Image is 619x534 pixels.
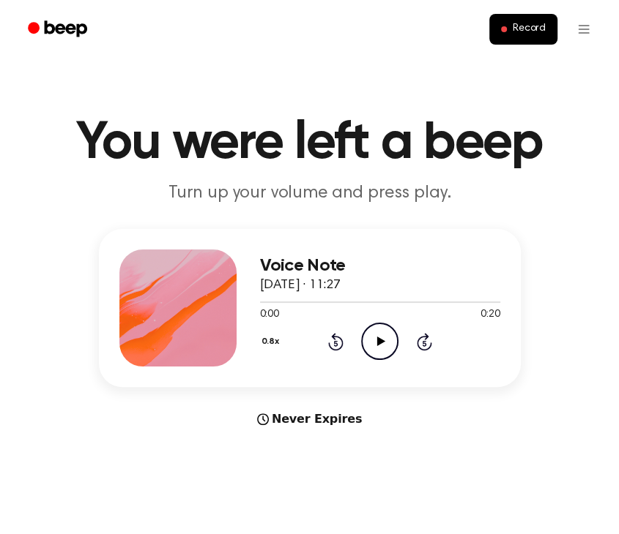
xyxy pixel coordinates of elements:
[260,279,341,292] span: [DATE] · 11:27
[489,14,557,45] button: Record
[481,307,500,323] span: 0:20
[260,329,285,354] button: 0.8x
[18,15,100,44] a: Beep
[18,117,601,170] h1: You were left a beep
[260,256,500,276] h3: Voice Note
[513,23,546,36] span: Record
[260,307,279,323] span: 0:00
[566,12,601,47] button: Open menu
[99,410,521,428] div: Never Expires
[29,181,591,206] p: Turn up your volume and press play.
